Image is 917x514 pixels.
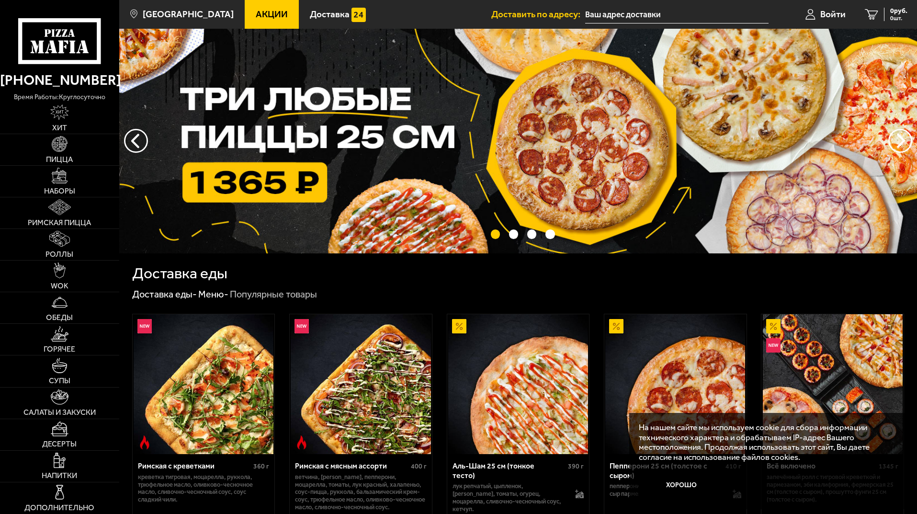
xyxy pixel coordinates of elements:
[604,314,747,454] a: АкционныйПепперони 25 см (толстое с сыром)
[42,472,77,480] span: Напитки
[610,461,723,480] div: Пепперони 25 см (толстое с сыром)
[545,229,555,239] button: точки переключения
[230,288,317,301] div: Популярные товары
[310,10,350,19] span: Доставка
[820,10,846,19] span: Войти
[452,319,466,333] img: Акционный
[253,462,269,470] span: 360 г
[295,473,427,512] p: ветчина, [PERSON_NAME], пепперони, моцарелла, томаты, лук красный, халапеньо, соус-пицца, руккола...
[132,266,227,281] h1: Доставка еды
[46,314,73,321] span: Обеды
[51,282,68,290] span: WOK
[447,314,589,454] a: АкционныйАль-Шам 25 см (тонкое тесто)
[491,10,585,19] span: Доставить по адресу:
[52,124,67,132] span: Хит
[568,462,584,470] span: 390 г
[766,338,781,353] img: Новинка
[888,129,912,153] button: предыдущий
[44,187,75,195] span: Наборы
[133,314,275,454] a: НовинкаОстрое блюдоРимская с креветками
[453,482,566,513] p: лук репчатый, цыпленок, [PERSON_NAME], томаты, огурец, моцарелла, сливочно-чесночный соус, кетчуп.
[890,8,907,14] span: 0 руб.
[290,314,432,454] a: НовинкаОстрое блюдоРимская с мясным ассорти
[291,314,430,454] img: Римская с мясным ассорти
[42,440,77,448] span: Десерты
[766,319,781,333] img: Акционный
[198,288,228,300] a: Меню-
[295,461,408,470] div: Римская с мясным ассорти
[24,504,94,512] span: Дополнительно
[609,319,623,333] img: Акционный
[605,314,745,454] img: Пепперони 25 см (толстое с сыром)
[124,129,148,153] button: следующий
[763,314,903,454] img: Всё включено
[138,473,270,504] p: креветка тигровая, моцарелла, руккола, трюфельное масло, оливково-чесночное масло, сливочно-чесно...
[137,435,152,450] img: Острое блюдо
[294,319,309,333] img: Новинка
[761,314,904,454] a: АкционныйНовинкаВсё включено
[143,10,234,19] span: [GEOGRAPHIC_DATA]
[46,156,73,163] span: Пицца
[351,8,366,22] img: 15daf4d41897b9f0e9f617042186c801.svg
[137,319,152,333] img: Новинка
[44,345,75,353] span: Горячее
[134,314,273,454] img: Римская с креветками
[294,435,309,450] img: Острое блюдо
[491,229,500,239] button: точки переключения
[49,377,70,385] span: Супы
[610,482,723,498] p: пепперони, [PERSON_NAME], соус-пицца, сыр пармезан (на борт).
[45,251,73,258] span: Роллы
[509,229,518,239] button: точки переключения
[527,229,536,239] button: точки переключения
[256,10,288,19] span: Акции
[132,288,197,300] a: Доставка еды-
[639,423,889,462] p: На нашем сайте мы используем cookie для сбора информации технического характера и обрабатываем IP...
[411,462,427,470] span: 400 г
[453,461,566,480] div: Аль-Шам 25 см (тонкое тесто)
[28,219,91,227] span: Римская пицца
[448,314,588,454] img: Аль-Шам 25 см (тонкое тесто)
[23,409,96,416] span: Салаты и закуски
[639,471,725,500] button: Хорошо
[890,15,907,21] span: 0 шт.
[138,461,251,470] div: Римская с креветками
[585,6,769,23] input: Ваш адрес доставки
